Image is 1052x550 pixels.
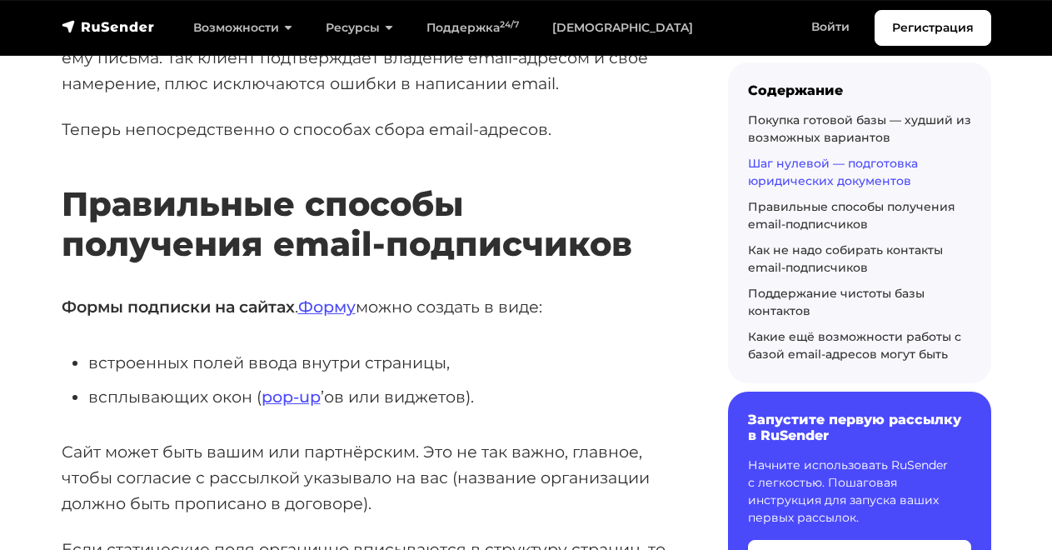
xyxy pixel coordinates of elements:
[748,112,971,145] a: Покупка готовой базы — худший из возможных вариантов
[62,294,675,320] p: . можно создать в виде:
[748,329,961,362] a: Какие ещё возможности работы с базой email-адресов могут быть
[88,384,675,410] li: всплывающих окон ( ’ов или виджетов).
[88,350,675,376] li: встроенных полей ввода внутри страницы,
[748,82,971,98] div: Содержание
[875,10,991,46] a: Регистрация
[410,11,536,45] a: Поддержка24/7
[748,242,943,275] a: Как не надо собирать контакты email-подписчиков
[748,199,955,232] a: Правильные способы получения email-подписчиков
[62,18,155,35] img: RuSender
[62,117,675,142] p: Теперь непосредственно о способах сбора email-адресов.
[262,387,321,407] a: pop-up
[62,135,675,264] h2: Правильные способы получения email-подписчиков
[298,297,356,317] a: Форму
[748,412,971,443] h6: Запустите первую рассылку в RuSender
[748,286,925,318] a: Поддержание чистоты базы контактов
[500,19,519,30] sup: 24/7
[536,11,710,45] a: [DEMOGRAPHIC_DATA]
[62,297,295,317] strong: Формы подписки на сайтах
[62,439,675,516] p: Сайт может быть вашим или партнёрским. Это не так важно, главное, чтобы согласие с рассылкой указ...
[177,11,309,45] a: Возможности
[795,10,866,44] a: Войти
[748,156,918,188] a: Шаг нулевой — подготовка юридических документов
[748,457,971,527] p: Начните использовать RuSender с легкостью. Пошаговая инструкция для запуска ваших первых рассылок.
[309,11,410,45] a: Ресурсы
